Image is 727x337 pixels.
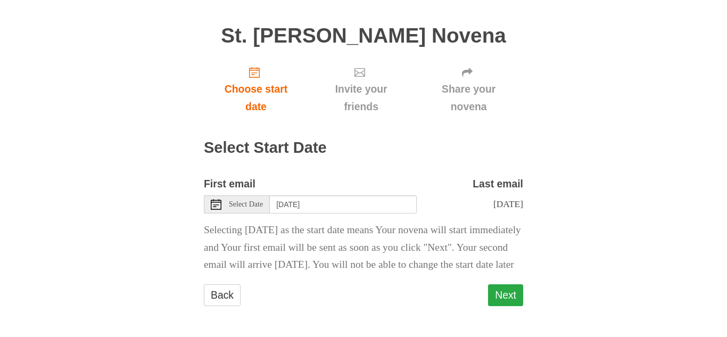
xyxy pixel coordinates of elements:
a: Choose start date [204,57,308,121]
a: Back [204,284,241,306]
span: Invite your friends [319,80,403,116]
span: [DATE] [493,199,523,209]
h1: St. [PERSON_NAME] Novena [204,24,523,47]
p: Selecting [DATE] as the start date means Your novena will start immediately and Your first email ... [204,221,523,274]
button: Next [488,284,523,306]
a: Invite your friends [308,57,414,121]
span: Share your novena [425,80,513,116]
span: Select Date [229,201,263,208]
span: Choose start date [214,80,298,116]
label: Last email [473,175,523,193]
label: First email [204,175,255,193]
h2: Select Start Date [204,139,523,157]
input: Use the arrow keys to pick a date [270,195,417,213]
a: Share your novena [414,57,523,121]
